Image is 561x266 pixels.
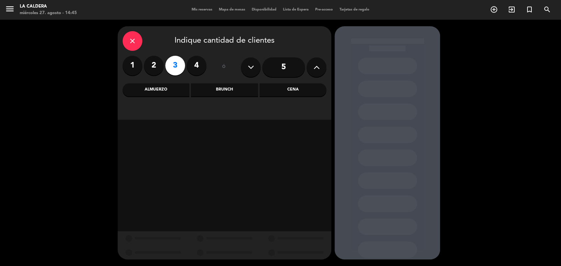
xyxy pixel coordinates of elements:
i: close [129,37,136,45]
button: menu [5,4,15,16]
span: Mapa de mesas [216,8,248,11]
div: Indique cantidad de clientes [123,31,326,51]
i: search [543,6,551,13]
span: Pre-acceso [312,8,336,11]
span: Mis reservas [188,8,216,11]
label: 2 [144,56,164,75]
span: Lista de Espera [280,8,312,11]
label: 3 [165,56,185,75]
label: 4 [187,56,206,75]
span: Disponibilidad [248,8,280,11]
div: ó [213,56,234,79]
span: Tarjetas de regalo [336,8,373,11]
i: turned_in_not [526,6,533,13]
div: miércoles 27. agosto - 14:45 [20,10,77,16]
div: Brunch [191,83,258,96]
i: exit_to_app [508,6,516,13]
div: Cena [260,83,326,96]
div: La Caldera [20,3,77,10]
i: menu [5,4,15,14]
div: Almuerzo [123,83,189,96]
i: add_circle_outline [490,6,498,13]
label: 1 [123,56,142,75]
